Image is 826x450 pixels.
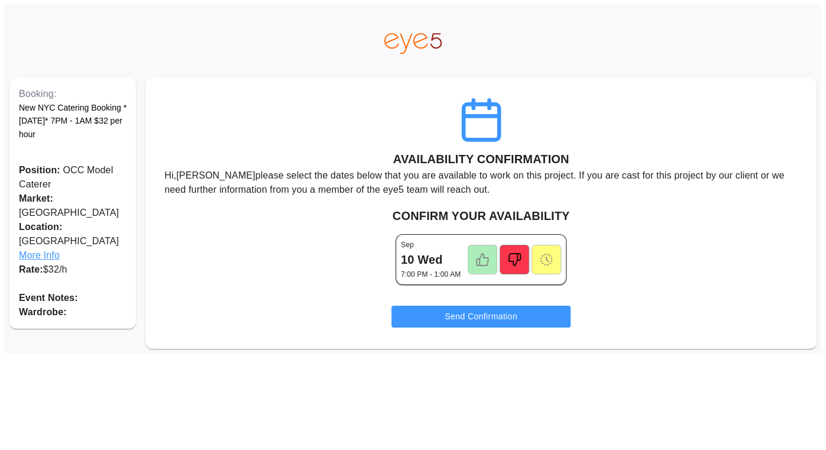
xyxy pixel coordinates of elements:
p: Wardrobe: [19,305,127,319]
p: Event Notes: [19,291,127,305]
h6: CONFIRM YOUR AVAILABILITY [155,206,807,225]
span: More Info [19,248,127,263]
p: OCC Model Caterer [19,163,127,192]
p: Hi, [PERSON_NAME] please select the dates below that you are available to work on this project. I... [164,169,798,197]
span: Position: [19,165,60,175]
p: [GEOGRAPHIC_DATA] [19,220,127,263]
button: Send Confirmation [391,306,571,328]
p: [GEOGRAPHIC_DATA] [19,192,127,220]
h6: AVAILABILITY CONFIRMATION [393,150,569,169]
p: $ 32 /h [19,263,127,277]
span: Location: [19,220,127,234]
p: Sep [401,239,414,250]
span: Rate: [19,264,43,274]
span: Market: [19,193,53,203]
p: Booking: [19,87,127,101]
p: New NYC Catering Booking *[DATE]* 7PM - 1AM $32 per hour [19,101,127,141]
h6: 10 Wed [401,250,443,269]
p: 7:00 PM - 1:00 AM [401,269,461,280]
img: eye5 [384,33,441,54]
